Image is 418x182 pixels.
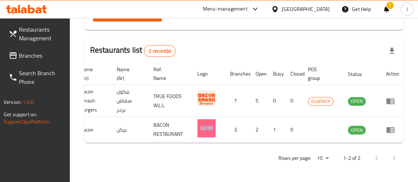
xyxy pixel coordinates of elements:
div: [GEOGRAPHIC_DATA] [282,5,330,13]
td: 5 [250,85,267,117]
span: GrubTech [308,97,333,105]
span: Restaurants Management [19,25,64,43]
a: Support.OpsPlatform [4,117,50,126]
td: Bacon [74,117,111,143]
span: 2 record(s) [144,48,175,54]
th: Branches [224,63,250,85]
span: 1.0.0 [23,97,34,107]
th: Action [380,63,405,85]
table: enhanced table [42,63,405,143]
td: 3 [224,117,250,143]
span: Search [99,10,156,19]
span: Branches [19,51,64,60]
td: بيكون سماش برجر [111,85,148,117]
td: 0 [285,117,302,143]
span: Ref. Name [153,65,183,82]
div: Export file [383,42,401,60]
span: OPEN [348,97,366,105]
div: Menu [386,97,399,105]
td: 7 [224,85,250,117]
td: 2 [250,117,267,143]
span: OPEN [348,126,366,134]
td: BACON RESTAURANT [148,117,192,143]
div: Total records count [144,45,176,57]
td: Bacon Smash Burgers [74,85,111,117]
a: Restaurants Management [3,21,70,47]
a: Search Branch Phone [3,64,70,90]
img: Bacon [197,119,216,137]
div: Rows per page: [314,153,331,164]
th: Logo [192,63,224,85]
td: 0 [285,85,302,117]
p: Rows per page: [278,154,311,163]
h2: Restaurants list [90,45,176,57]
div: Menu-management [203,5,248,13]
td: 1 [267,117,285,143]
span: Get support on: [4,110,37,119]
span: J [406,5,408,13]
span: Search Branch Phone [19,69,64,86]
th: Busy [267,63,285,85]
td: بيكن [111,117,148,143]
p: 1-2 of 2 [343,154,361,163]
th: Closed [285,63,302,85]
span: Name (Ar) [117,65,139,82]
div: Menu [386,125,399,134]
td: TRUE FOODS W.L.L [148,85,192,117]
td: 0 [267,85,285,117]
span: POS group [308,65,333,82]
span: Version: [4,97,21,107]
span: Name (En) [80,65,102,82]
img: Bacon Smash Burgers [197,90,216,109]
a: Branches [3,47,70,64]
span: Status [348,70,371,78]
th: Open [250,63,267,85]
